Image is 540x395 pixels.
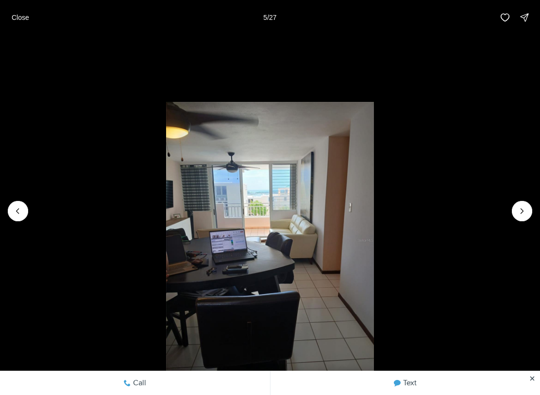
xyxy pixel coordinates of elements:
p: Close [12,14,29,21]
button: Close [6,8,35,27]
button: Previous slide [8,201,28,221]
button: Next slide [512,201,532,221]
p: 5 / 27 [263,14,276,21]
